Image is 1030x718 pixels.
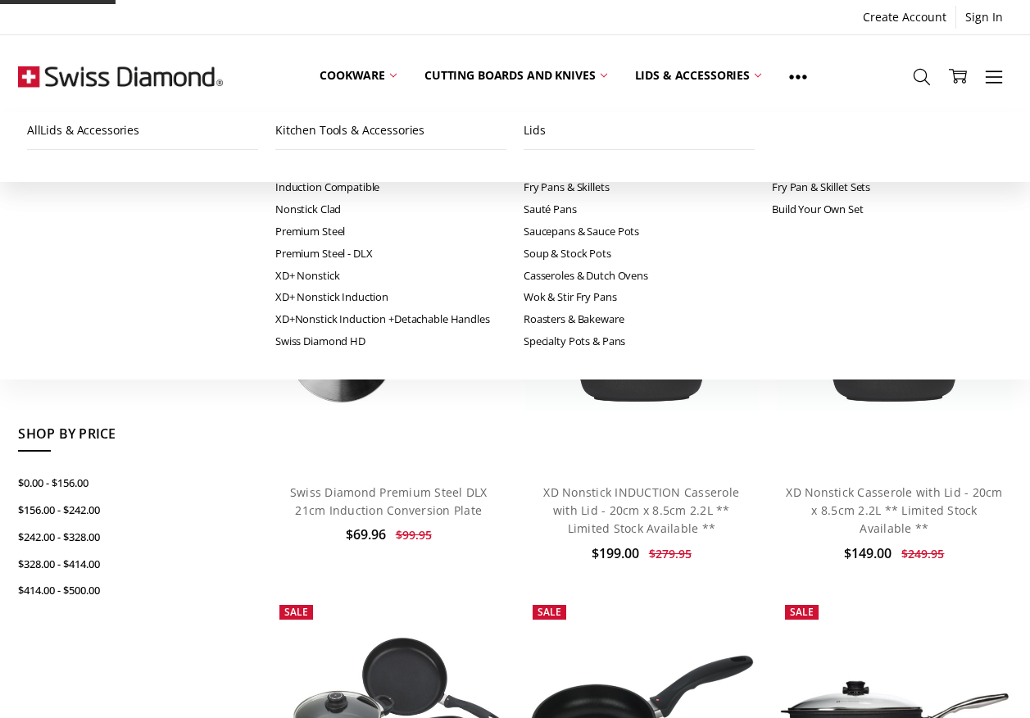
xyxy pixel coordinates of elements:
[854,6,955,29] a: Create Account
[901,546,944,561] span: $249.95
[956,6,1012,29] a: Sign In
[592,544,639,562] span: $199.00
[775,39,821,113] a: Show All
[18,524,252,551] a: $242.00 - $328.00
[18,551,252,578] a: $328.00 - $414.00
[538,605,561,619] span: Sale
[543,484,739,537] a: XD Nonstick INDUCTION Casserole with Lid - 20cm x 8.5cm 2.2L ** Limited Stock Available **
[524,112,755,149] a: Lids
[790,605,814,619] span: Sale
[346,525,386,543] span: $69.96
[306,39,411,112] a: Cookware
[411,39,621,112] a: Cutting boards and knives
[290,484,488,518] a: Swiss Diamond Premium Steel DLX 21cm Induction Conversion Plate
[18,424,252,452] h5: Shop By Price
[396,527,432,543] span: $99.95
[18,470,252,497] a: $0.00 - $156.00
[844,544,892,562] span: $149.00
[284,605,308,619] span: Sale
[275,112,506,149] a: Kitchen Tools & Accessories
[786,484,1002,537] a: XD Nonstick Casserole with Lid - 20cm x 8.5cm 2.2L ** Limited Stock Available **
[649,546,692,561] span: $279.95
[18,497,252,524] a: $156.00 - $242.00
[621,39,775,112] a: Lids & Accessories
[18,35,223,117] img: Free Shipping On Every Order
[18,577,252,604] a: $414.00 - $500.00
